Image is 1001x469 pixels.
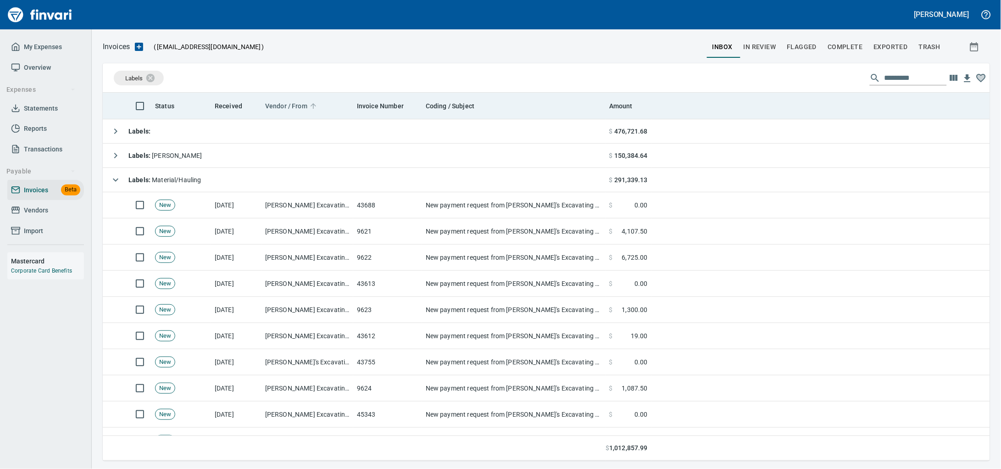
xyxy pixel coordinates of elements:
span: New [156,358,175,367]
a: InvoicesBeta [7,180,84,201]
td: [DATE] [211,192,261,218]
span: Expenses [6,84,76,95]
span: Status [155,100,186,112]
td: 43613 [353,271,422,297]
strong: Labels : [128,152,152,159]
span: $ [609,331,613,341]
td: New payment request from [PERSON_NAME]'s Excavating LLC for 4107.50 - invoice 9621 [422,192,606,218]
nav: breadcrumb [103,41,130,52]
span: $ [609,175,613,184]
td: 43688 [353,192,422,218]
button: Choose columns to display [947,71,961,85]
button: Payable [3,163,79,180]
div: Labels [114,71,164,85]
td: 9623 [353,297,422,323]
span: Coding / Subject [426,100,474,112]
a: Transactions [7,139,84,160]
td: [DATE] [211,297,261,323]
td: New payment request from [PERSON_NAME]'s Excavating LLC for 1087.50 - invoice 9624 [422,349,606,375]
span: $ [609,305,613,314]
td: 45343 [353,402,422,428]
span: New [156,253,175,262]
span: $ [609,201,613,210]
a: Corporate Card Benefits [11,268,72,274]
td: New payment request from [PERSON_NAME]'s Excavating LLC for 1427.50 - invoice 9633 [422,428,606,454]
span: Overview [24,62,51,73]
span: Vendors [24,205,48,216]
span: Received [215,100,254,112]
span: 1,300.00 [622,305,648,314]
span: New [156,410,175,419]
span: Reports [24,123,47,134]
strong: Labels : [128,128,150,135]
button: Show invoices within a particular date range [961,39,990,55]
td: 9633 [353,428,422,454]
span: New [156,332,175,341]
span: Status [155,100,174,112]
span: Received [215,100,242,112]
a: Overview [7,57,84,78]
td: New payment request from [PERSON_NAME]'s Excavating LLC for 1427.50 - invoice 9633 [422,402,606,428]
span: New [156,201,175,210]
span: trash [919,41,940,53]
td: 43612 [353,323,422,349]
a: Vendors [7,200,84,221]
td: [PERSON_NAME] Excavating LLC (1-22988) [261,297,353,323]
span: In Review [744,41,776,53]
span: $ [606,443,609,453]
span: Invoice Number [357,100,404,112]
span: Invoices [24,184,48,196]
td: [PERSON_NAME] Excavating LLC (1-22988) [261,375,353,402]
span: Flagged [787,41,817,53]
span: Amount [609,100,633,112]
span: My Expenses [24,41,62,53]
p: ( ) [148,42,264,51]
strong: Labels : [128,176,152,184]
td: New payment request from [PERSON_NAME]'s Excavating LLC for 4107.50 - invoice 9621 [422,218,606,245]
span: $ [609,127,613,136]
span: Coding / Subject [426,100,486,112]
span: Amount [609,100,645,112]
td: [DATE] [211,245,261,271]
span: 150,384.64 [615,151,648,160]
button: Expenses [3,81,79,98]
a: Statements [7,98,84,119]
td: New payment request from [PERSON_NAME]'s Excavating LLC for 6725.00 - invoice 9622 [422,245,606,271]
span: Vendor / From [265,100,307,112]
td: [DATE] [211,218,261,245]
span: $ [609,151,613,160]
img: Finvari [6,4,74,26]
span: Invoice Number [357,100,416,112]
td: New payment request from [PERSON_NAME]'s Excavating LLC for 1300.00 - invoice 9623 [422,297,606,323]
button: Download Table [961,72,974,85]
a: Import [7,221,84,241]
td: New payment request from [PERSON_NAME]'s Excavating LLC for 1087.50 - invoice 9624 [422,375,606,402]
span: Material/Hauling [128,176,201,184]
td: [PERSON_NAME] Excavating LLC (1-22988) [261,428,353,454]
span: 476,721.68 [615,127,648,136]
span: inbox [712,41,733,53]
span: $ [609,384,613,393]
span: 0.00 [634,201,648,210]
span: $ [609,357,613,367]
td: [DATE] [211,271,261,297]
td: [DATE] [211,375,261,402]
p: Invoices [103,41,130,52]
span: Vendor / From [265,100,319,112]
td: [DATE] [211,323,261,349]
span: Complete [828,41,863,53]
span: [EMAIL_ADDRESS][DOMAIN_NAME] [156,42,261,51]
td: [PERSON_NAME]'s Excavating LLC <[EMAIL_ADDRESS][DOMAIN_NAME]> [261,349,353,375]
span: New [156,227,175,236]
td: 9624 [353,375,422,402]
span: Labels [125,75,143,82]
span: Payable [6,166,76,177]
button: [PERSON_NAME] [912,7,972,22]
td: [PERSON_NAME] Excavating LLC (1-22988) [261,192,353,218]
span: Statements [24,103,58,114]
td: [DATE] [211,428,261,454]
span: 0.00 [634,357,648,367]
span: New [156,279,175,288]
td: [PERSON_NAME] Excavating LLC (1-22988) [261,218,353,245]
span: $ [609,227,613,236]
